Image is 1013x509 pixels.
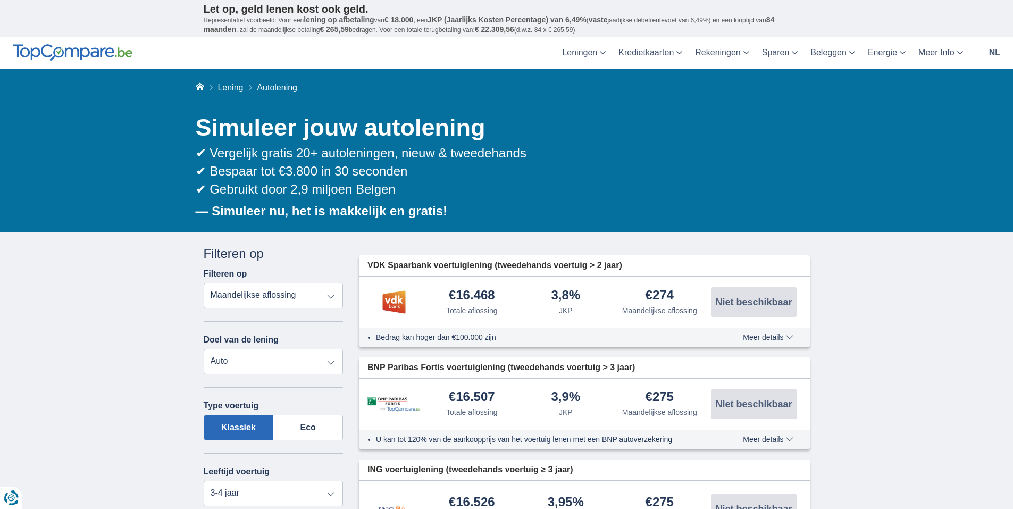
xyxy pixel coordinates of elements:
div: 3,8% [551,289,580,303]
span: Meer details [743,333,793,341]
b: — Simuleer nu, het is makkelijk en gratis! [196,204,448,218]
div: Totale aflossing [446,305,498,316]
span: 84 maanden [204,15,775,34]
span: BNP Paribas Fortis voertuiglening (tweedehands voertuig > 3 jaar) [367,362,635,374]
span: Autolening [257,83,297,92]
div: ✔ Vergelijk gratis 20+ autoleningen, nieuw & tweedehands ✔ Bespaar tot €3.800 in 30 seconden ✔ Ge... [196,144,810,199]
a: Leningen [556,37,612,69]
a: Beleggen [804,37,861,69]
button: Niet beschikbaar [711,389,797,419]
span: JKP (Jaarlijks Kosten Percentage) van 6,49% [428,15,587,24]
a: Kredietkaarten [612,37,689,69]
div: €16.507 [449,390,495,405]
a: Lening [217,83,243,92]
p: Let op, geld lenen kost ook geld. [204,3,810,15]
label: Klassiek [204,415,274,440]
li: U kan tot 120% van de aankoopprijs van het voertuig lenen met een BNP autoverzekering [376,434,704,445]
li: Bedrag kan hoger dan €100.000 zijn [376,332,704,343]
label: Leeftijd voertuig [204,467,270,477]
a: Rekeningen [689,37,755,69]
div: €16.468 [449,289,495,303]
a: Home [196,83,204,92]
p: Representatief voorbeeld: Voor een van , een ( jaarlijkse debetrentevoet van 6,49%) en een loopti... [204,15,810,35]
div: JKP [559,305,573,316]
div: 3,9% [551,390,580,405]
a: Sparen [756,37,805,69]
span: VDK Spaarbank voertuiglening (tweedehands voertuig > 2 jaar) [367,260,622,272]
a: Energie [861,37,912,69]
button: Niet beschikbaar [711,287,797,317]
div: €274 [646,289,674,303]
div: JKP [559,407,573,418]
a: nl [983,37,1007,69]
div: €275 [646,390,674,405]
button: Meer details [735,435,801,444]
img: TopCompare [13,44,132,61]
img: product.pl.alt VDK bank [367,289,421,315]
h1: Simuleer jouw autolening [196,111,810,144]
span: lening op afbetaling [304,15,374,24]
img: product.pl.alt BNP Paribas Fortis [367,397,421,412]
div: Totale aflossing [446,407,498,418]
button: Meer details [735,333,801,341]
label: Type voertuig [204,401,259,411]
span: € 265,59 [320,25,349,34]
label: Eco [273,415,343,440]
span: Meer details [743,436,793,443]
span: Niet beschikbaar [715,399,792,409]
span: Niet beschikbaar [715,297,792,307]
label: Doel van de lening [204,335,279,345]
div: Filteren op [204,245,344,263]
label: Filteren op [204,269,247,279]
a: Meer Info [912,37,969,69]
span: € 18.000 [384,15,414,24]
span: € 22.309,56 [475,25,514,34]
span: ING voertuiglening (tweedehands voertuig ≥ 3 jaar) [367,464,573,476]
div: Maandelijkse aflossing [622,407,697,418]
span: vaste [589,15,608,24]
div: Maandelijkse aflossing [622,305,697,316]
